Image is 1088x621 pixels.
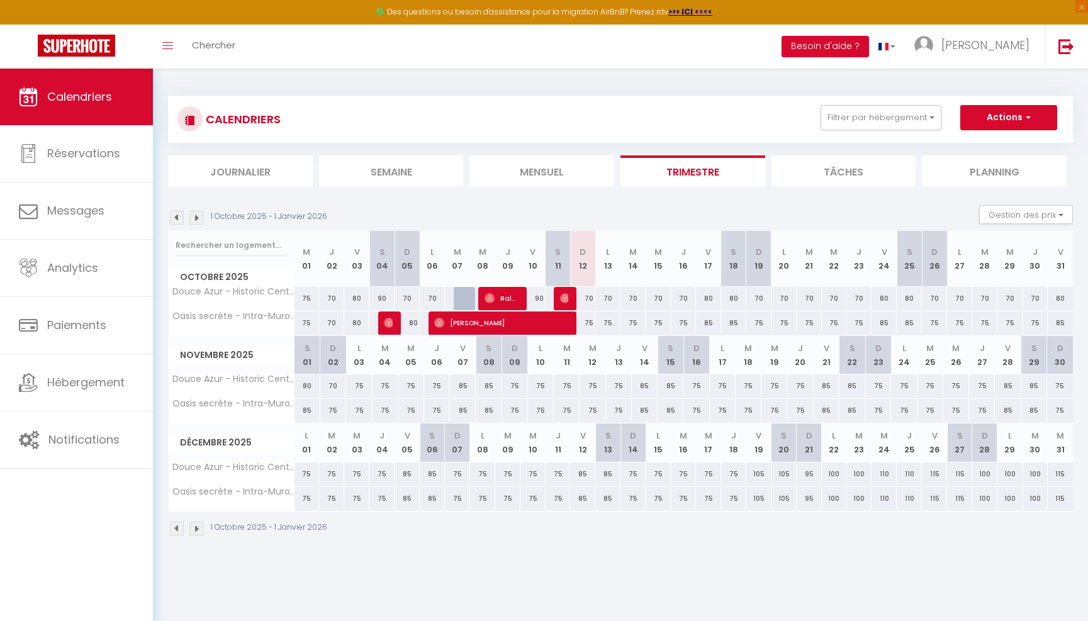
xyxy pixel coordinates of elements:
div: 75 [761,399,787,422]
th: 01 [294,423,320,462]
abbr: S [668,342,673,354]
div: 80 [897,287,922,310]
th: 17 [696,423,721,462]
div: 80 [696,287,721,310]
div: 75 [787,374,813,398]
th: 14 [620,231,646,287]
div: 75 [424,374,450,398]
div: 70 [620,287,646,310]
div: 85 [995,399,1021,422]
th: 13 [595,423,620,462]
div: 75 [554,374,580,398]
abbr: M [654,246,662,258]
div: 75 [294,287,320,310]
div: 75 [580,374,605,398]
a: >>> ICI <<<< [668,6,712,17]
th: 23 [846,423,872,462]
abbr: M [381,342,389,354]
th: 18 [721,231,746,287]
div: 75 [746,311,771,335]
abbr: D [756,246,762,258]
span: Paiements [47,317,106,333]
th: 24 [872,423,897,462]
div: 75 [606,374,632,398]
abbr: S [555,246,561,258]
th: 28 [972,423,997,462]
abbr: M [589,342,597,354]
abbr: S [850,342,855,354]
th: 15 [646,231,671,287]
th: 12 [570,423,595,462]
th: 26 [922,423,947,462]
th: 28 [972,231,997,287]
div: 75 [372,374,398,398]
div: 75 [846,311,872,335]
th: 04 [372,336,398,374]
li: Trimestre [620,155,765,186]
div: 75 [865,374,891,398]
abbr: J [856,246,861,258]
th: 02 [319,231,344,287]
th: 20 [771,423,797,462]
th: 22 [839,336,865,374]
abbr: M [407,342,415,354]
div: 75 [710,399,736,422]
div: 90 [369,287,395,310]
abbr: V [460,342,466,354]
div: 85 [294,399,320,422]
div: 75 [972,311,997,335]
div: 80 [344,311,369,335]
div: 75 [346,374,372,398]
span: Ralhane Bya [485,286,518,310]
img: ... [914,36,933,55]
th: 04 [369,231,395,287]
th: 18 [736,336,761,374]
div: 75 [917,399,943,422]
th: 24 [872,231,897,287]
button: Gestion des prix [979,205,1073,224]
th: 12 [580,336,605,374]
abbr: L [721,342,724,354]
div: 75 [398,399,424,422]
img: Super Booking [38,35,115,57]
th: 23 [865,336,891,374]
span: Calendriers [47,89,112,104]
div: 75 [294,311,320,335]
div: 75 [528,374,554,398]
div: 75 [671,311,696,335]
th: 17 [710,336,736,374]
th: 09 [495,231,520,287]
abbr: D [512,342,518,354]
th: 07 [445,423,470,462]
div: 70 [320,374,346,398]
span: [PERSON_NAME] [434,311,568,335]
div: 70 [771,287,797,310]
abbr: S [379,246,385,258]
div: 85 [632,399,658,422]
abbr: V [705,246,711,258]
abbr: V [1058,246,1063,258]
div: 70 [746,287,771,310]
div: 85 [450,374,476,398]
div: 85 [658,374,683,398]
abbr: M [454,246,461,258]
div: 70 [646,287,671,310]
div: 85 [872,311,897,335]
th: 21 [797,423,822,462]
th: 27 [969,336,995,374]
div: 75 [372,399,398,422]
div: 70 [822,287,847,310]
th: 10 [520,231,546,287]
span: [PERSON_NAME] [941,37,1029,53]
th: 04 [369,423,395,462]
abbr: J [1033,246,1038,258]
span: Hébergement [47,374,125,390]
div: 75 [797,311,822,335]
div: 70 [570,287,595,310]
div: 75 [922,311,947,335]
div: 70 [395,287,420,310]
div: 75 [620,311,646,335]
th: 25 [917,336,943,374]
li: Journalier [168,155,313,186]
